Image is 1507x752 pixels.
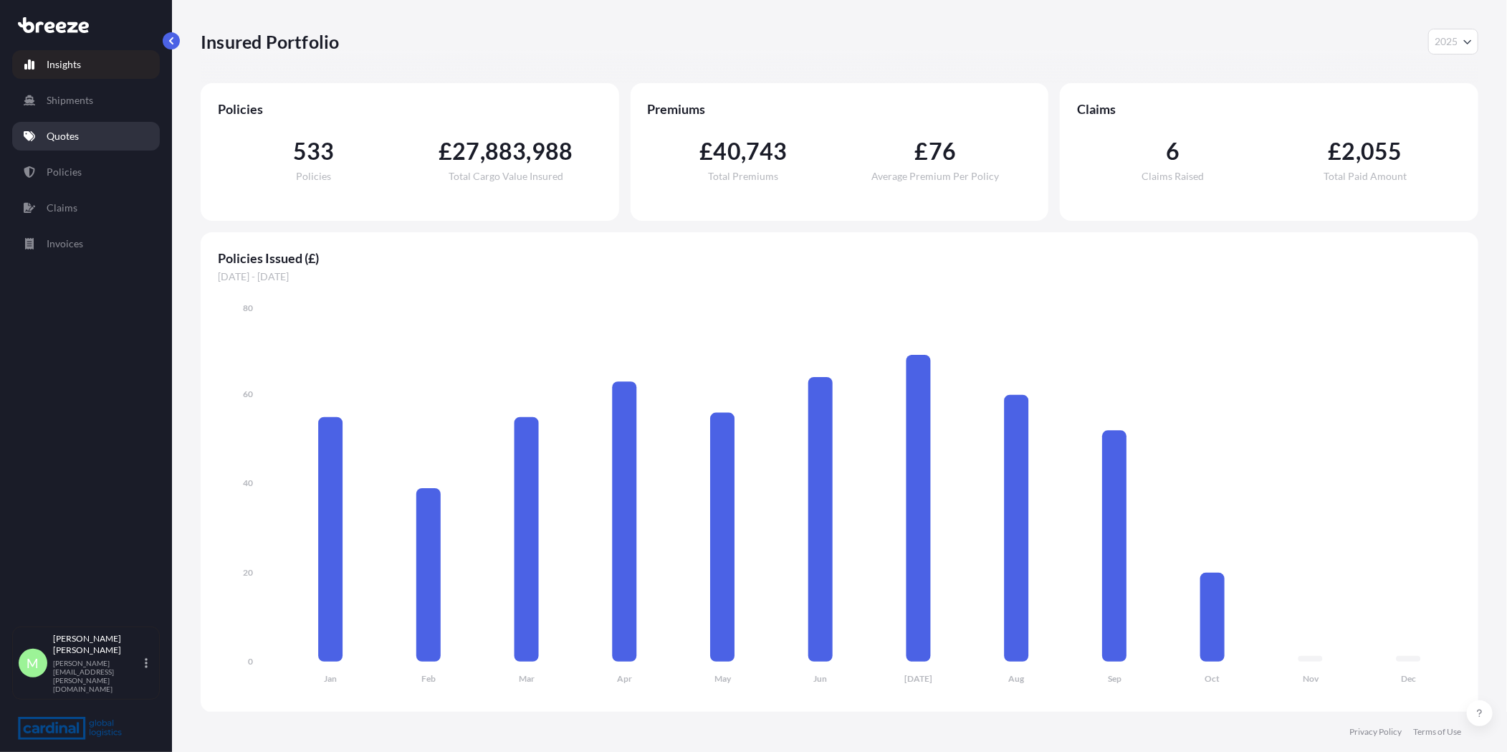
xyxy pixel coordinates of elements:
[532,140,573,163] span: 988
[1361,140,1402,163] span: 055
[1303,674,1319,685] tspan: Nov
[243,389,253,399] tspan: 60
[1356,140,1361,163] span: ,
[1142,171,1205,181] span: Claims Raised
[1349,726,1402,738] a: Privacy Policy
[452,140,479,163] span: 27
[324,674,337,685] tspan: Jan
[915,140,929,163] span: £
[12,194,160,222] a: Claims
[47,129,79,143] p: Quotes
[421,674,436,685] tspan: Feb
[871,171,999,181] span: Average Premium Per Policy
[53,633,142,656] p: [PERSON_NAME] [PERSON_NAME]
[53,659,142,693] p: [PERSON_NAME][EMAIL_ADDRESS][PERSON_NAME][DOMAIN_NAME]
[1009,674,1025,685] tspan: Aug
[243,567,253,578] tspan: 20
[27,656,39,670] span: M
[480,140,485,163] span: ,
[714,140,741,163] span: 40
[814,674,828,685] tspan: Jun
[519,674,535,685] tspan: Mar
[714,674,732,685] tspan: May
[1401,674,1416,685] tspan: Dec
[12,50,160,79] a: Insights
[527,140,532,163] span: ,
[439,140,452,163] span: £
[1077,100,1461,118] span: Claims
[218,100,602,118] span: Policies
[218,270,1461,284] span: [DATE] - [DATE]
[248,656,253,667] tspan: 0
[746,140,788,163] span: 743
[1413,726,1461,738] a: Terms of Use
[617,674,632,685] tspan: Apr
[12,229,160,258] a: Invoices
[18,717,122,740] img: organization-logo
[485,140,527,163] span: 883
[12,86,160,115] a: Shipments
[1435,34,1458,49] span: 2025
[1108,674,1121,685] tspan: Sep
[47,93,93,108] p: Shipments
[699,140,713,163] span: £
[929,140,956,163] span: 76
[293,140,335,163] span: 533
[1167,140,1180,163] span: 6
[243,303,253,313] tspan: 80
[904,674,932,685] tspan: [DATE]
[296,171,331,181] span: Policies
[1205,674,1220,685] tspan: Oct
[201,30,339,53] p: Insured Portfolio
[12,122,160,151] a: Quotes
[12,158,160,186] a: Policies
[243,477,253,488] tspan: 40
[1324,171,1407,181] span: Total Paid Amount
[47,237,83,251] p: Invoices
[1342,140,1356,163] span: 2
[47,165,82,179] p: Policies
[741,140,746,163] span: ,
[709,171,779,181] span: Total Premiums
[1428,29,1478,54] button: Year Selector
[218,249,1461,267] span: Policies Issued (£)
[1329,140,1342,163] span: £
[449,171,563,181] span: Total Cargo Value Insured
[47,201,77,215] p: Claims
[47,57,81,72] p: Insights
[648,100,1032,118] span: Premiums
